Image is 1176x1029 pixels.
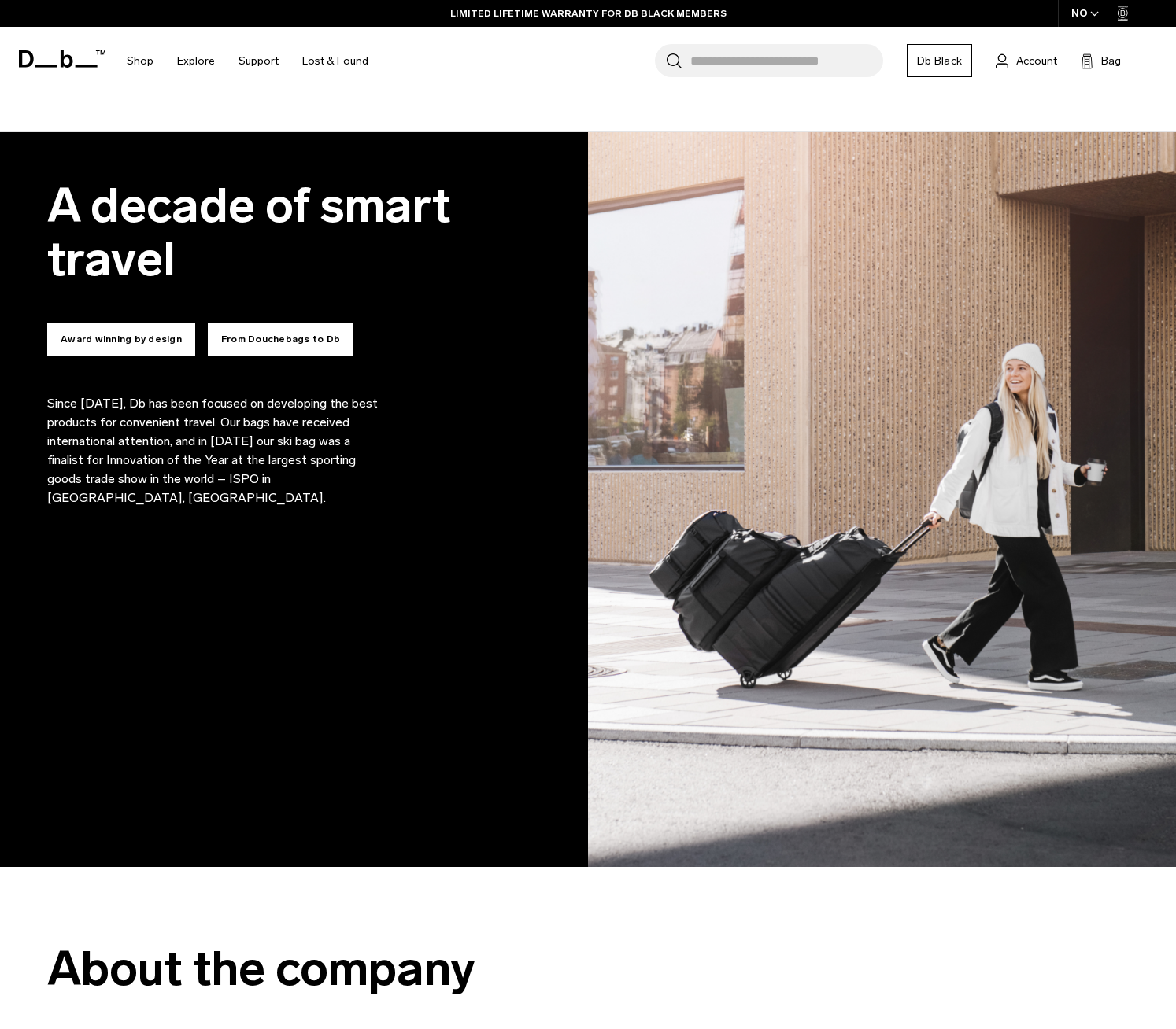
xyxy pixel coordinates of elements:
[1081,51,1121,70] button: Bag
[47,323,195,356] button: Award winning by design
[450,6,727,20] a: LIMITED LIFETIME WARRANTY FOR DB BLACK MEMBERS
[907,44,972,77] a: Db Black
[47,394,378,507] p: Since [DATE], Db has been focused on developing the best products for convenient travel. Our bags...
[47,179,541,285] h2: A decade of smart travel
[996,51,1057,70] a: Account
[208,323,353,356] button: From Douchebags to Db
[1101,53,1121,69] span: Bag
[47,942,756,995] div: About the company
[115,27,380,95] nav: Main Navigation
[239,33,279,89] a: Support
[177,33,215,89] a: Explore
[1016,53,1057,69] span: Account
[127,33,153,89] a: Shop
[302,33,368,89] a: Lost & Found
